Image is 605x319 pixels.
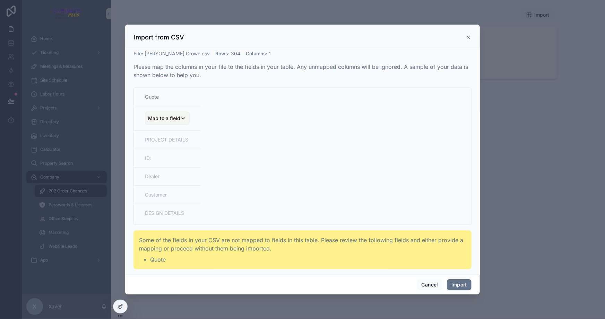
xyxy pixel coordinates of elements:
button: Map to a field [145,112,190,125]
span: Rows : [215,51,230,56]
button: Import [447,279,472,290]
p: Please map the columns in your file to the fields in your table. Any unmapped columns will be ign... [133,63,472,79]
span: File : [133,51,143,56]
th: Quote [134,88,201,106]
td: Customer [134,186,201,204]
span: 304 [231,51,240,56]
td: Dealer [134,167,201,186]
span: Columns : [246,51,267,56]
p: Some of the fields in your CSV are not mapped to fields in this table. Please review the followin... [139,236,466,253]
td: ID: [134,149,201,167]
span: 1 [269,51,271,56]
button: Cancel [417,279,443,290]
td: DESIGN DETAILS [134,204,201,225]
div: scrollable content [134,88,471,225]
td: PROJECT DETAILS [134,131,201,149]
span: Map to a field [148,112,180,125]
span: [PERSON_NAME] Crown.csv [145,51,210,56]
h3: Import from CSV [134,33,184,42]
li: Quote [150,255,466,264]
